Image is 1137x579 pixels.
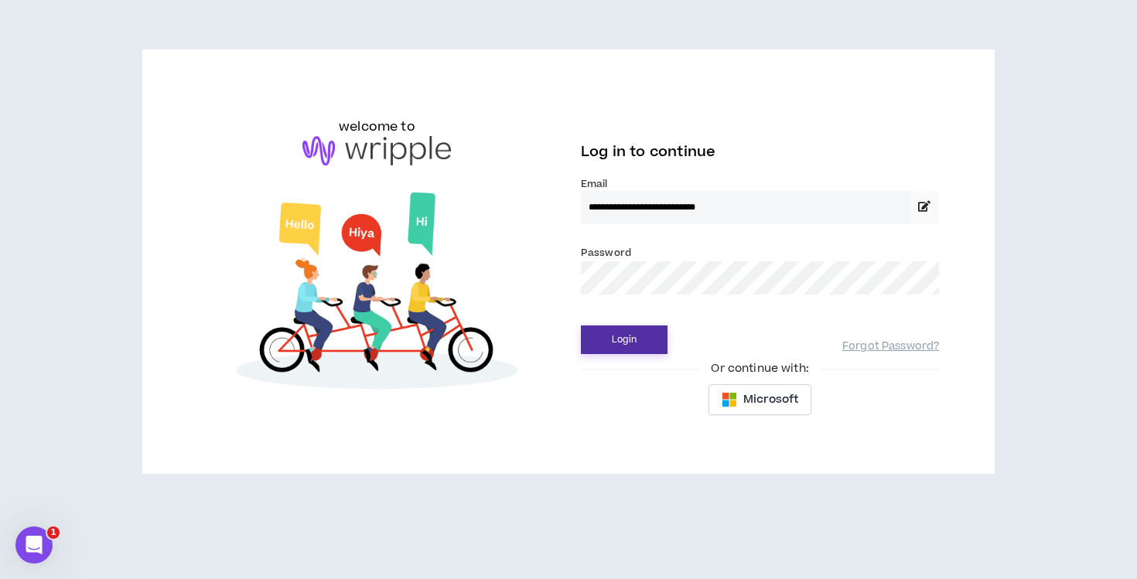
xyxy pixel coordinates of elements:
span: Microsoft [743,391,798,408]
iframe: Intercom live chat [15,526,53,564]
button: Login [581,325,668,354]
a: Forgot Password? [842,339,939,354]
span: 1 [47,526,60,539]
h6: welcome to [339,118,415,136]
button: Microsoft [708,384,811,415]
img: Welcome to Wripple [198,181,556,406]
label: Email [581,177,939,191]
label: Password [581,246,631,260]
img: logo-brand.png [302,136,451,165]
span: Log in to continue [581,142,715,162]
span: Or continue with: [700,360,819,377]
